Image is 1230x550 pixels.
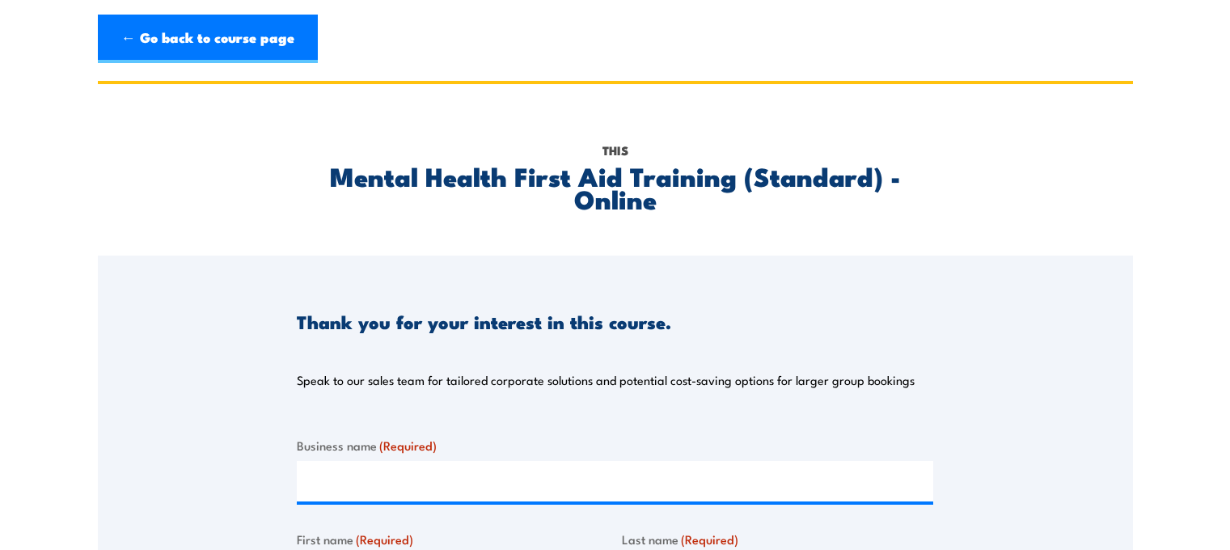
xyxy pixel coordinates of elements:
[681,530,738,548] span: (Required)
[297,372,915,388] p: Speak to our sales team for tailored corporate solutions and potential cost-saving options for la...
[297,436,933,455] label: Business name
[622,530,934,548] label: Last name
[98,15,318,63] a: ← Go back to course page
[297,312,671,331] h3: Thank you for your interest in this course.
[297,530,609,548] label: First name
[356,530,413,548] span: (Required)
[379,436,437,454] span: (Required)
[297,142,933,159] p: This
[297,164,933,209] h2: Mental Health First Aid Training (Standard) - Online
